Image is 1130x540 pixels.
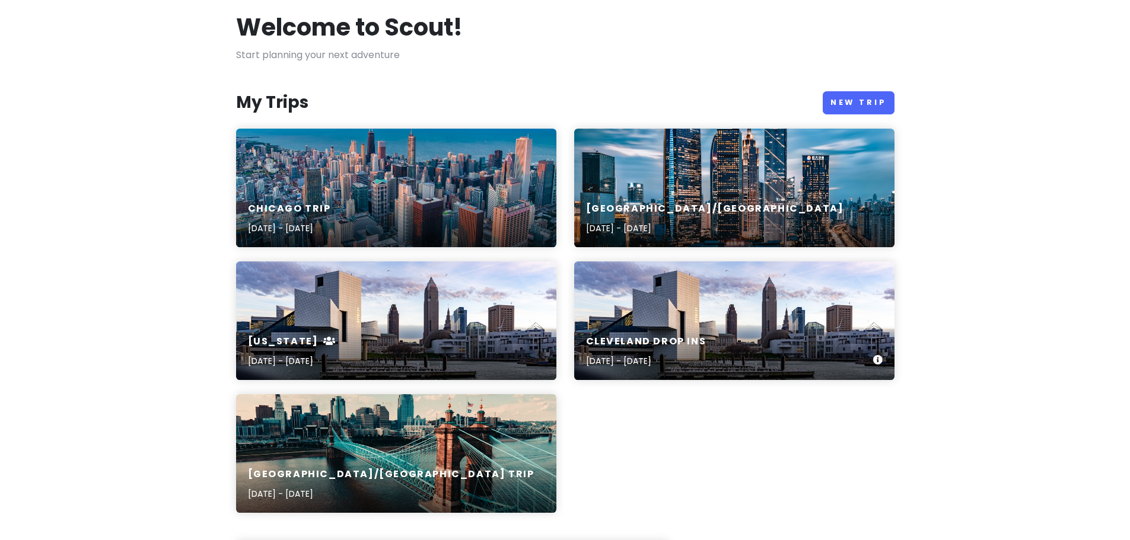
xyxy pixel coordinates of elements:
h3: My Trips [236,92,308,113]
a: New Trip [823,91,895,114]
h6: [GEOGRAPHIC_DATA]/[GEOGRAPHIC_DATA] [586,203,844,215]
h6: [US_STATE] [248,335,336,348]
a: bridge over water near city buildings during daytime[GEOGRAPHIC_DATA]/[GEOGRAPHIC_DATA] Trip[DATE... [236,394,556,513]
p: [DATE] - [DATE] [248,487,534,500]
a: city skyline across body of water during daytime[US_STATE][DATE] - [DATE] [236,261,556,380]
p: [DATE] - [DATE] [586,222,844,235]
h6: Chicago Trip [248,203,331,215]
p: [DATE] - [DATE] [248,354,336,368]
a: white and brown city buildings during daytimeChicago Trip[DATE] - [DATE] [236,129,556,247]
p: [DATE] - [DATE] [248,222,331,235]
a: grey clouds hovering over city lights[GEOGRAPHIC_DATA]/[GEOGRAPHIC_DATA][DATE] - [DATE] [574,129,895,247]
h6: CLEVELAND DROP INS [586,335,706,348]
p: Start planning your next adventure [236,47,895,63]
h6: [GEOGRAPHIC_DATA]/[GEOGRAPHIC_DATA] Trip [248,468,534,481]
p: [DATE] - [DATE] [586,354,706,368]
h1: Welcome to Scout! [236,12,463,43]
a: city skyline across body of water during daytimeCLEVELAND DROP INS[DATE] - [DATE] [574,261,895,380]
